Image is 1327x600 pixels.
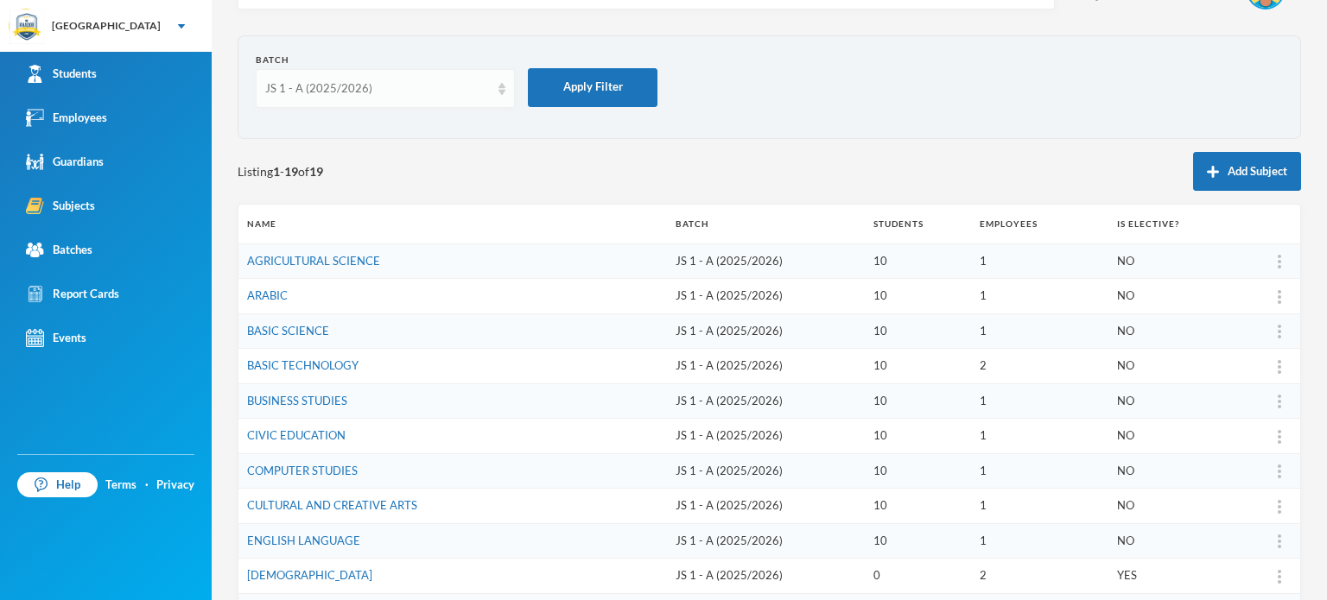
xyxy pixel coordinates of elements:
[667,489,864,524] td: JS 1 - A (2025/2026)
[667,243,864,279] td: JS 1 - A (2025/2026)
[145,477,149,494] div: ·
[247,324,329,338] a: BASIC SCIENCE
[1108,453,1235,489] td: NO
[1108,313,1235,349] td: NO
[1193,152,1301,191] button: Add Subject
[1278,534,1281,548] img: more_vert
[1278,464,1281,478] img: more_vert
[1108,279,1235,314] td: NO
[1278,325,1281,338] img: more_vert
[10,9,44,44] img: logo
[26,241,92,259] div: Batches
[1278,290,1281,304] img: more_vert
[667,205,864,243] th: Batch
[865,523,972,559] td: 10
[865,559,972,594] td: 0
[865,205,972,243] th: Students
[1108,349,1235,384] td: NO
[1278,255,1281,268] img: more_vert
[247,358,359,372] a: BASIC TECHNOLOGY
[865,453,972,489] td: 10
[667,523,864,559] td: JS 1 - A (2025/2026)
[256,54,515,66] div: Batch
[265,80,490,98] div: JS 1 - A (2025/2026)
[865,313,972,349] td: 10
[865,243,972,279] td: 10
[971,243,1108,279] td: 1
[971,313,1108,349] td: 1
[971,523,1108,559] td: 1
[26,197,95,215] div: Subjects
[971,205,1108,243] th: Employees
[971,559,1108,594] td: 2
[667,313,864,349] td: JS 1 - A (2025/2026)
[26,109,107,127] div: Employees
[971,279,1108,314] td: 1
[247,428,346,442] a: CIVIC EDUCATION
[971,383,1108,419] td: 1
[667,453,864,489] td: JS 1 - A (2025/2026)
[865,279,972,314] td: 10
[1108,523,1235,559] td: NO
[26,65,97,83] div: Students
[865,383,972,419] td: 10
[247,288,288,302] a: ARABIC
[1278,570,1281,584] img: more_vert
[105,477,137,494] a: Terms
[971,419,1108,454] td: 1
[971,349,1108,384] td: 2
[26,153,104,171] div: Guardians
[247,394,347,407] a: BUSINESS STUDIES
[238,205,667,243] th: Name
[1108,419,1235,454] td: NO
[667,279,864,314] td: JS 1 - A (2025/2026)
[52,18,161,34] div: [GEOGRAPHIC_DATA]
[1278,430,1281,444] img: more_vert
[238,162,323,180] span: Listing - of
[247,464,358,477] a: COMPUTER STUDIES
[247,498,417,512] a: CULTURAL AND CREATIVE ARTS
[667,559,864,594] td: JS 1 - A (2025/2026)
[26,285,119,303] div: Report Cards
[667,419,864,454] td: JS 1 - A (2025/2026)
[17,472,98,498] a: Help
[865,419,972,454] td: 10
[1108,243,1235,279] td: NO
[971,453,1108,489] td: 1
[1108,489,1235,524] td: NO
[1278,360,1281,374] img: more_vert
[247,254,380,268] a: AGRICULTURAL SCIENCE
[667,383,864,419] td: JS 1 - A (2025/2026)
[667,349,864,384] td: JS 1 - A (2025/2026)
[309,164,323,179] b: 19
[1278,500,1281,514] img: more_vert
[273,164,280,179] b: 1
[971,489,1108,524] td: 1
[247,568,372,582] a: [DEMOGRAPHIC_DATA]
[156,477,194,494] a: Privacy
[1278,395,1281,408] img: more_vert
[284,164,298,179] b: 19
[1108,383,1235,419] td: NO
[26,329,86,347] div: Events
[865,489,972,524] td: 10
[1108,559,1235,594] td: YES
[1108,205,1235,243] th: Is Elective?
[865,349,972,384] td: 10
[528,68,657,107] button: Apply Filter
[247,534,360,547] a: ENGLISH LANGUAGE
